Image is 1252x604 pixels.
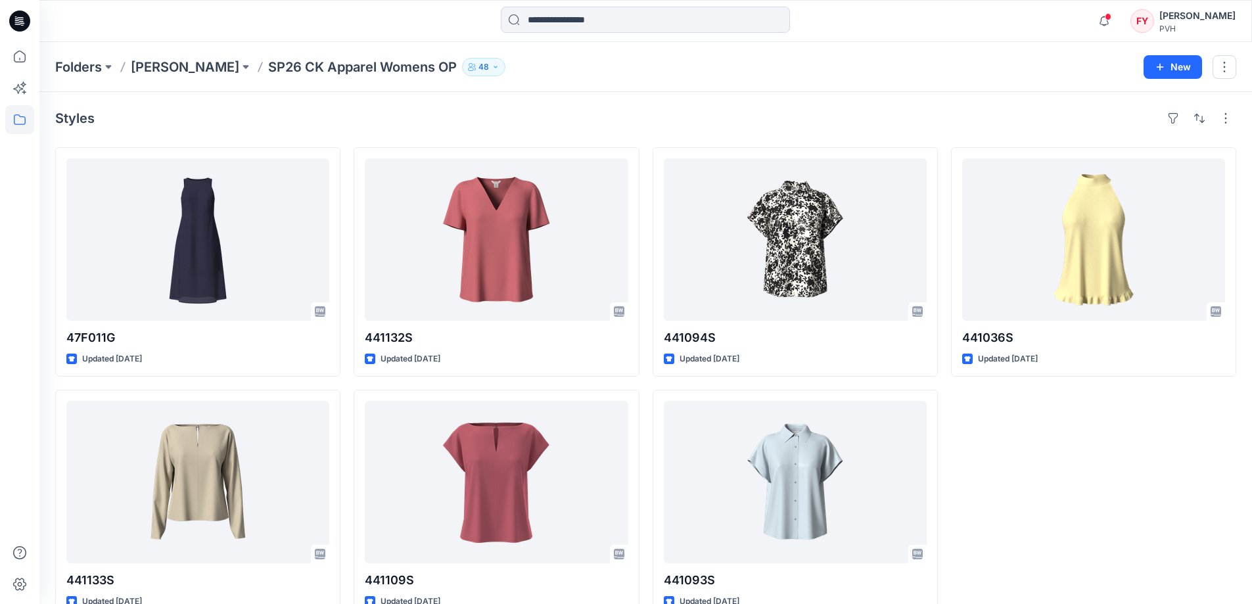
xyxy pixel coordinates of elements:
p: 48 [478,60,489,74]
p: Updated [DATE] [680,352,739,366]
div: [PERSON_NAME] [1159,8,1236,24]
button: New [1144,55,1202,79]
a: 441109S [365,401,628,563]
div: PVH [1159,24,1236,34]
a: Folders [55,58,102,76]
a: 47F011G [66,158,329,321]
p: 441093S [664,571,927,590]
p: Updated [DATE] [381,352,440,366]
p: 441094S [664,329,927,347]
p: 441133S [66,571,329,590]
p: Updated [DATE] [978,352,1038,366]
a: 441093S [664,401,927,563]
a: 441132S [365,158,628,321]
a: 441036S [962,158,1225,321]
p: 47F011G [66,329,329,347]
p: SP26 CK Apparel Womens OP [268,58,457,76]
p: 441132S [365,329,628,347]
h4: Styles [55,110,95,126]
a: 441094S [664,158,927,321]
a: 441133S [66,401,329,563]
p: 441036S [962,329,1225,347]
p: Updated [DATE] [82,352,142,366]
div: FY [1130,9,1154,33]
button: 48 [462,58,505,76]
p: 441109S [365,571,628,590]
a: [PERSON_NAME] [131,58,239,76]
